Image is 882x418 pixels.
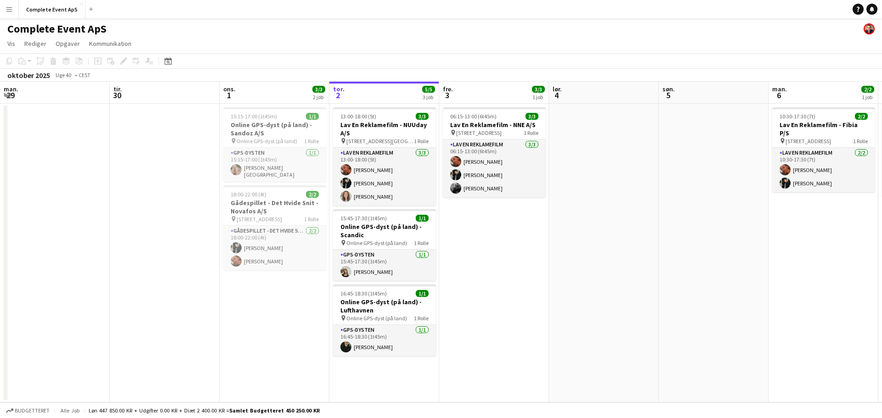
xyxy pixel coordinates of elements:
span: Budgetteret [15,407,50,414]
span: lør. [553,85,562,93]
app-card-role: Lav En Reklamefilm2/210:30-17:30 (7t)[PERSON_NAME][PERSON_NAME] [772,148,875,192]
app-card-role: GPS-dysten1/115:45-17:30 (1t45m)[PERSON_NAME] [333,250,436,281]
app-job-card: 16:45-18:30 (1t45m)1/1Online GPS-dyst (på land) - Lufthavnen Online GPS-dyst (på land)1 RolleGPS-... [333,284,436,356]
app-card-role: GPS-dysten1/115:15-17:00 (1t45m)[PERSON_NAME][GEOGRAPHIC_DATA] [223,148,326,182]
h3: Lav En Reklamefilm - NNE A/S [443,121,546,129]
h3: Online GPS-dyst (på land) - Sandoz A/S [223,121,326,137]
div: CEST [79,72,90,78]
span: man. [4,85,18,93]
app-card-role: Gådespillet - Det Hvide Snit2/218:00-22:00 (4t)[PERSON_NAME][PERSON_NAME] [223,226,326,270]
span: 1 Rolle [304,216,319,223]
span: ons. [223,85,236,93]
a: Kommunikation [85,38,135,50]
span: 1 Rolle [414,138,429,145]
h3: Online GPS-dyst (på land) - Lufthavnen [333,298,436,314]
span: 4 [551,90,562,100]
span: Alle job [59,407,81,414]
h1: Complete Event ApS [7,22,107,36]
app-job-card: 15:45-17:30 (1t45m)1/1Online GPS-dyst (på land) - Scandic Online GPS-dyst (på land)1 RolleGPS-dys... [333,209,436,281]
span: 15:15-17:00 (1t45m) [231,113,277,120]
app-card-role: Lav En Reklamefilm3/313:00-18:00 (5t)[PERSON_NAME][PERSON_NAME][PERSON_NAME] [333,148,436,206]
span: 3/3 [532,86,545,93]
span: 2 [332,90,345,100]
span: 1/1 [416,215,429,222]
span: Uge 40 [52,72,75,78]
app-job-card: 15:15-17:00 (1t45m)1/1Online GPS-dyst (på land) - Sandoz A/S Online GPS-dyst (på land)1 RolleGPS-... [223,107,326,182]
a: Rediger [21,38,50,50]
div: 3 job [423,94,435,100]
span: 2/2 [861,86,874,93]
span: 5 [661,90,675,100]
span: 1 Rolle [304,138,319,145]
span: 1/1 [416,290,429,297]
span: 16:45-18:30 (1t45m) [340,290,387,297]
span: 1 Rolle [414,240,429,246]
div: 1 job [862,94,874,100]
a: Opgaver [52,38,84,50]
span: søn. [662,85,675,93]
span: Online GPS-dyst (på land) [346,240,407,246]
div: oktober 2025 [7,71,50,80]
span: Online GPS-dyst (på land) [346,315,407,322]
span: 3 [441,90,453,100]
span: [STREET_ADDRESS] [786,138,831,145]
span: 6 [771,90,787,100]
a: Vis [4,38,19,50]
span: [STREET_ADDRESS] [237,216,282,223]
span: Online GPS-dyst (på land) [237,138,297,145]
span: 3/3 [526,113,538,120]
h3: Online GPS-dyst (på land) - Scandic [333,223,436,239]
h3: Lav En Reklamefilm - NUUday A/S [333,121,436,137]
app-job-card: 10:30-17:30 (7t)2/2Lav En Reklamefilm - Fibia P/S [STREET_ADDRESS]1 RolleLav En Reklamefilm2/210:... [772,107,875,192]
span: 30 [112,90,122,100]
span: Opgaver [56,39,80,48]
span: 2/2 [306,191,319,198]
span: tor. [333,85,345,93]
app-job-card: 13:00-18:00 (5t)3/3Lav En Reklamefilm - NUUday A/S [STREET_ADDRESS][GEOGRAPHIC_DATA]1 RolleLav En... [333,107,436,206]
span: 29 [2,90,18,100]
span: 3/3 [416,113,429,120]
span: 1/1 [306,113,319,120]
app-card-role: GPS-dysten1/116:45-18:30 (1t45m)[PERSON_NAME] [333,325,436,356]
span: Vis [7,39,15,48]
span: fre. [443,85,453,93]
span: [STREET_ADDRESS] [456,129,502,136]
span: 5/5 [422,86,435,93]
app-job-card: 18:00-22:00 (4t)2/2Gådespillet - Det Hvide Snit - Novafos A/S [STREET_ADDRESS]1 RolleGådespillet ... [223,185,326,270]
span: 15:45-17:30 (1t45m) [340,215,387,222]
span: 1 [222,90,236,100]
span: 2/2 [855,113,868,120]
span: Kommunikation [89,39,131,48]
span: [STREET_ADDRESS][GEOGRAPHIC_DATA] [346,138,414,145]
span: tir. [113,85,122,93]
span: 06:15-13:00 (6t45m) [450,113,497,120]
span: 1 Rolle [414,315,429,322]
button: Complete Event ApS [19,0,85,18]
app-job-card: 06:15-13:00 (6t45m)3/3Lav En Reklamefilm - NNE A/S [STREET_ADDRESS]1 RolleLav En Reklamefilm3/306... [443,107,546,197]
span: 13:00-18:00 (5t) [340,113,376,120]
button: Budgetteret [5,406,51,416]
app-card-role: Lav En Reklamefilm3/306:15-13:00 (6t45m)[PERSON_NAME][PERSON_NAME][PERSON_NAME] [443,139,546,197]
span: 10:30-17:30 (7t) [780,113,815,120]
span: 18:00-22:00 (4t) [231,191,266,198]
app-user-avatar: Christian Brøckner [864,23,875,34]
div: Løn 447 850.00 KR + Udgifter 0.00 KR + Diæt 2 400.00 KR = [89,407,320,414]
span: Rediger [24,39,46,48]
span: man. [772,85,787,93]
span: 3/3 [312,86,325,93]
div: 2 job [313,94,325,100]
h3: Lav En Reklamefilm - Fibia P/S [772,121,875,137]
span: Samlet budgetteret 450 250.00 KR [229,407,320,414]
h3: Gådespillet - Det Hvide Snit - Novafos A/S [223,199,326,215]
div: 1 job [532,94,544,100]
span: 1 Rolle [853,138,868,145]
span: 1 Rolle [524,129,538,136]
